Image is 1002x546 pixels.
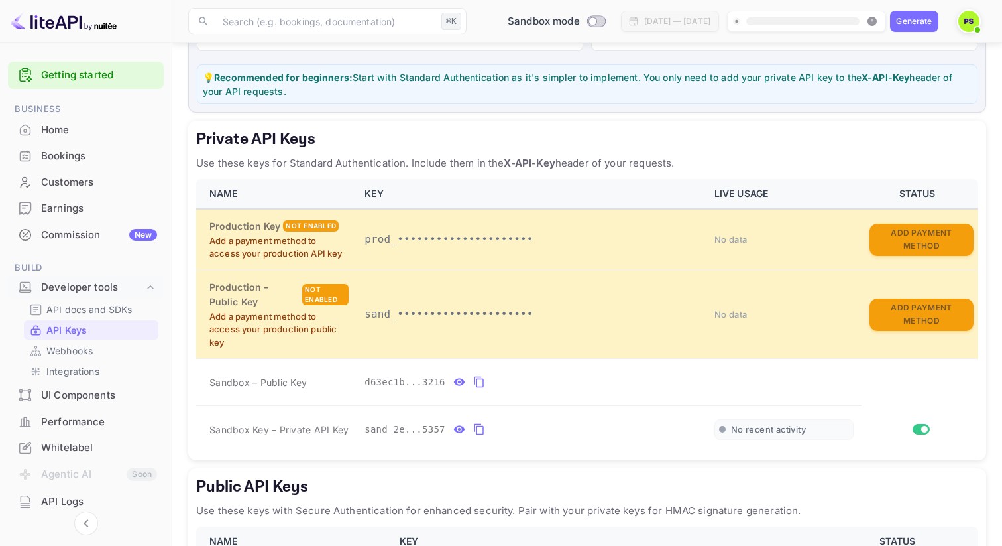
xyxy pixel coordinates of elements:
[24,341,158,360] div: Webhooks
[41,175,157,190] div: Customers
[41,123,157,138] div: Home
[29,303,153,316] a: API docs and SDKs
[209,280,300,309] h6: Production – Public Key
[24,320,158,340] div: API Keys
[129,229,157,241] div: New
[8,102,164,117] span: Business
[364,232,698,247] p: prod_•••••••••••••••••••••
[41,494,157,510] div: API Logs
[41,201,157,216] div: Earnings
[74,512,98,535] button: Collapse navigation
[41,280,144,295] div: Developer tools
[209,375,307,389] span: Sandbox – Public Key
[196,179,978,452] table: private api keys table
[364,375,445,389] span: d63ec1b...3216
[41,149,157,164] div: Bookings
[8,383,164,409] div: UI Components
[11,11,117,32] img: LiteAPI logo
[502,14,610,29] div: Switch to Production mode
[283,220,339,232] div: Not enabled
[8,528,164,543] span: Security
[196,179,357,209] th: NAME
[29,364,153,378] a: Integrations
[8,409,164,435] div: Performance
[869,224,974,256] button: Add Payment Method
[862,72,909,83] strong: X-API-Key
[8,222,164,247] a: CommissionNew
[8,170,164,194] a: Customers
[8,435,164,460] a: Whitelabel
[504,157,555,169] strong: X-API-Key
[869,299,974,331] button: Add Payment Method
[29,323,153,337] a: API Keys
[8,117,164,143] div: Home
[41,415,157,430] div: Performance
[733,13,879,29] span: Create your website first
[869,233,974,244] a: Add Payment Method
[209,424,349,435] span: Sandbox Key – Private API Key
[8,196,164,220] a: Earnings
[508,14,580,29] span: Sandbox mode
[46,303,133,316] p: API docs and SDKs
[8,143,164,169] div: Bookings
[203,70,972,98] p: 💡 Start with Standard Authentication as it's simpler to implement. You only need to add your priv...
[46,344,93,358] p: Webhooks
[8,435,164,461] div: Whitelabel
[731,424,806,435] span: No recent activity
[41,441,157,456] div: Whitelabel
[644,15,710,27] div: [DATE] — [DATE]
[214,72,353,83] strong: Recommended for beginners:
[8,261,164,275] span: Build
[8,276,164,299] div: Developer tools
[41,388,157,403] div: UI Components
[869,308,974,319] a: Add Payment Method
[357,179,706,209] th: KEY
[215,8,436,34] input: Search (e.g. bookings, documentation)
[8,409,164,434] a: Performance
[209,235,349,261] p: Add a payment method to access your production API key
[41,228,157,243] div: Commission
[8,489,164,515] div: API Logs
[8,222,164,248] div: CommissionNew
[24,362,158,381] div: Integrations
[8,117,164,142] a: Home
[8,383,164,407] a: UI Components
[714,309,748,320] span: No data
[8,170,164,196] div: Customers
[196,129,978,150] h5: Private API Keys
[8,489,164,513] a: API Logs
[41,68,157,83] a: Getting started
[8,143,164,168] a: Bookings
[364,423,445,437] span: sand_2e...5357
[706,179,862,209] th: LIVE USAGE
[196,155,978,171] p: Use these keys for Standard Authentication. Include them in the header of your requests.
[196,476,978,498] h5: Public API Keys
[24,300,158,319] div: API docs and SDKs
[209,310,349,350] p: Add a payment method to access your production public key
[196,503,978,519] p: Use these keys with Secure Authentication for enhanced security. Pair with your private keys for ...
[29,344,153,358] a: Webhooks
[46,323,87,337] p: API Keys
[896,15,932,27] div: Generate
[364,307,698,322] p: sand_•••••••••••••••••••••
[302,284,349,305] div: Not enabled
[441,13,461,30] div: ⌘K
[714,234,748,245] span: No data
[958,11,979,32] img: Priya Singh
[209,219,280,234] h6: Production Key
[862,179,978,209] th: STATUS
[46,364,99,378] p: Integrations
[8,62,164,89] div: Getting started
[8,196,164,222] div: Earnings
